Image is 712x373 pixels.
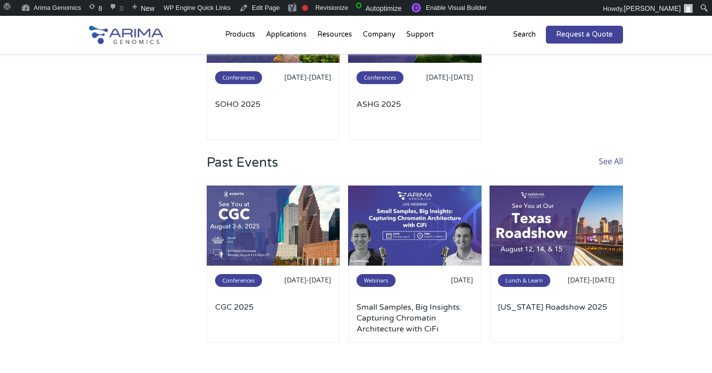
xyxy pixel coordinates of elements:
[498,302,615,334] a: [US_STATE] Roadshow 2025
[215,71,262,84] span: Conferences
[215,302,332,334] a: CGC 2025
[489,186,623,266] img: AACR-2025-1-500x300.jpg
[356,71,403,84] span: Conferences
[356,274,396,287] span: Webinars
[302,5,308,11] div: Needs improvement
[215,99,332,132] a: SOHO 2025
[546,26,623,44] a: Request a Quote
[284,275,331,284] span: [DATE]-[DATE]
[356,302,473,334] a: Small Samples, Big Insights: Capturing Chromatin Architecture with CiFi
[207,186,340,266] img: CGC-2025-500x300.jpg
[207,155,278,186] h3: Past Events
[89,26,163,44] img: Arima-Genomics-logo
[215,274,262,287] span: Conferences
[599,155,623,186] a: See All
[568,275,615,284] span: [DATE]-[DATE]
[451,275,473,284] span: [DATE]
[348,186,482,266] img: July-2025-webinar-3-500x300.jpg
[624,4,681,12] span: [PERSON_NAME]
[498,274,550,287] span: Lunch & Learn
[513,28,536,41] p: Search
[284,72,331,82] span: [DATE]-[DATE]
[426,72,473,82] span: [DATE]-[DATE]
[356,99,473,132] a: ASHG 2025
